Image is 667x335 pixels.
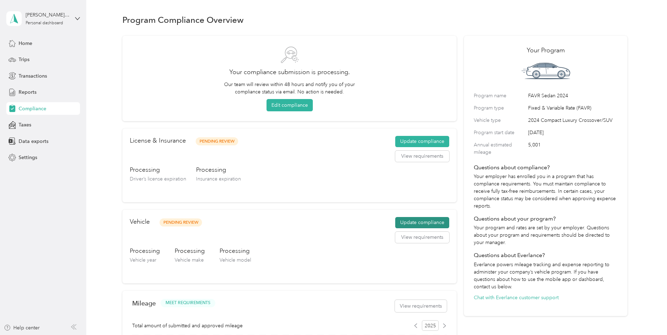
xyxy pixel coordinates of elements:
[474,261,618,290] p: Everlance powers mileage tracking and expense reporting to administer your company’s vehicle prog...
[474,104,526,112] label: Program type
[528,129,618,136] span: [DATE]
[474,224,618,246] p: Your program and rates are set by your employer. Questions about your program and requirements sh...
[474,294,559,301] button: Chat with Everlance customer support
[19,88,36,96] span: Reports
[19,121,31,129] span: Taxes
[160,218,202,226] span: Pending Review
[19,56,29,63] span: Trips
[196,176,241,182] span: Insurance expiration
[395,300,447,312] button: View requirements
[422,320,439,331] span: 2025
[19,105,46,112] span: Compliance
[26,11,69,19] div: [PERSON_NAME] [PERSON_NAME]
[528,104,618,112] span: Fixed & Variable Rate (FAVR)
[474,129,526,136] label: Program start date
[267,99,313,111] button: Edit compliance
[122,16,244,24] h1: Program Compliance Overview
[19,154,37,161] span: Settings
[130,217,150,226] h2: Vehicle
[166,300,210,306] span: MEET REQUIREMENTS
[19,138,48,145] span: Data exports
[474,215,618,223] h4: Questions about your program?
[220,257,251,263] span: Vehicle model
[528,141,618,156] span: 5,001
[130,257,156,263] span: Vehicle year
[474,251,618,260] h4: Questions about Everlance?
[19,72,47,80] span: Transactions
[130,176,186,182] span: Driver’s license expiration
[395,151,449,162] button: View requirements
[4,324,40,331] button: Help center
[474,173,618,210] p: Your employer has enrolled you in a program that has compliance requirements. You must maintain c...
[474,92,526,99] label: Program name
[395,232,449,243] button: View requirements
[175,257,204,263] span: Vehicle make
[474,163,618,172] h4: Questions about compliance?
[221,81,358,96] p: Our team will review within 48 hours and notify you of your compliance status via email. No actio...
[474,141,526,156] label: Annual estimated mileage
[175,247,205,255] h3: Processing
[196,137,238,145] span: Pending Review
[474,117,526,124] label: Vehicle type
[132,67,447,77] h2: Your compliance submission is processing.
[220,247,251,255] h3: Processing
[395,217,449,228] button: Update compliance
[161,299,215,308] button: MEET REQUIREMENTS
[395,136,449,147] button: Update compliance
[130,136,186,145] h2: License & Insurance
[528,117,618,124] span: 2024 Compact Luxury Crossover/SUV
[132,322,243,329] span: Total amount of submitted and approved mileage
[130,247,160,255] h3: Processing
[474,46,618,55] h2: Your Program
[628,296,667,335] iframe: Everlance-gr Chat Button Frame
[26,21,63,25] div: Personal dashboard
[528,92,618,99] span: FAVR Sedan 2024
[132,300,156,307] h2: Mileage
[19,40,32,47] span: Home
[130,165,186,174] h3: Processing
[196,165,241,174] h3: Processing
